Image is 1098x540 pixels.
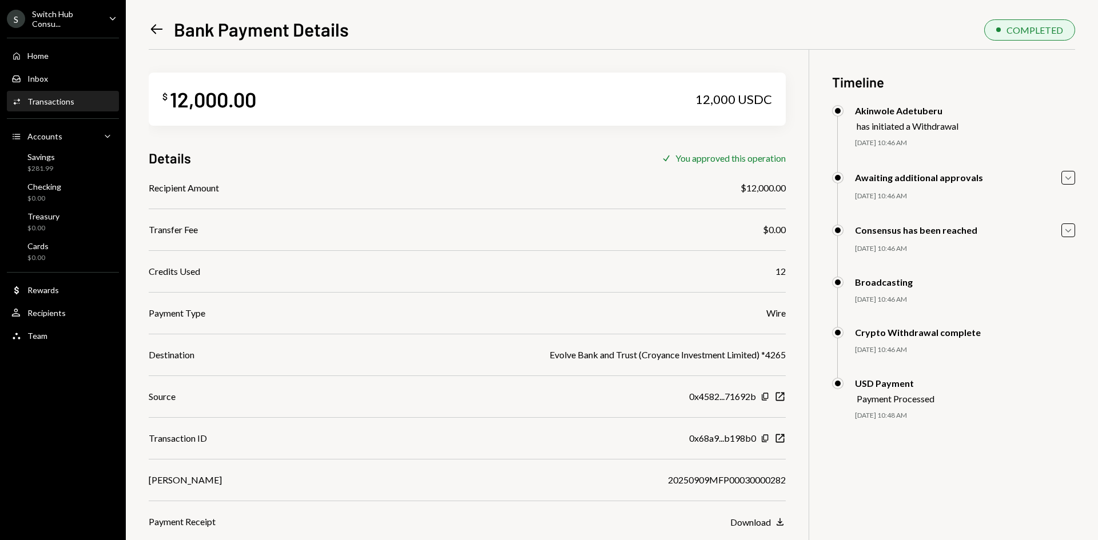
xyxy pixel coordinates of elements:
div: [DATE] 10:46 AM [855,191,1075,201]
div: Home [27,51,49,61]
div: 20250909MFP00030000282 [668,473,786,487]
a: Team [7,325,119,346]
a: Savings$281.99 [7,149,119,176]
div: [DATE] 10:46 AM [855,138,1075,148]
div: 12,000 USDC [695,91,772,107]
div: [DATE] 10:46 AM [855,244,1075,254]
button: Download [730,516,786,529]
div: USD Payment [855,378,934,389]
div: Transaction ID [149,431,207,445]
div: 12 [775,265,786,278]
div: 12,000.00 [170,86,256,112]
div: Transfer Fee [149,223,198,237]
div: Source [149,390,176,403]
div: $0.00 [27,194,61,203]
a: Treasury$0.00 [7,208,119,235]
div: $ [162,91,168,102]
h3: Details [149,149,191,167]
div: Crypto Withdrawal complete [855,327,981,338]
div: $0.00 [763,223,786,237]
a: Home [7,45,119,66]
div: Payment Type [149,306,205,320]
div: Savings [27,152,55,162]
div: Wire [766,306,786,320]
h3: Timeline [832,73,1075,91]
div: Payment Receipt [149,515,216,529]
div: Inbox [27,74,48,83]
div: Treasury [27,211,59,221]
div: 0x4582...71692b [689,390,756,403]
div: Credits Used [149,265,200,278]
div: [PERSON_NAME] [149,473,222,487]
div: Recipients [27,308,66,318]
div: Team [27,331,47,341]
div: $281.99 [27,164,55,174]
div: Consensus has been reached [855,225,977,235]
div: $0.00 [27,253,49,263]
div: Broadcasting [855,277,913,287]
div: COMPLETED [1006,25,1063,35]
div: Checking [27,182,61,191]
div: Transactions [27,97,74,106]
div: Cards [27,241,49,251]
div: Payment Processed [857,393,934,404]
div: [DATE] 10:48 AM [855,411,1075,421]
div: $12,000.00 [741,181,786,195]
div: $0.00 [27,223,59,233]
div: Destination [149,348,194,362]
div: Accounts [27,131,62,141]
div: Download [730,517,771,527]
a: Inbox [7,68,119,89]
div: Awaiting additional approvals [855,172,983,183]
a: Cards$0.00 [7,238,119,265]
div: S [7,10,25,28]
div: Switch Hub Consu... [32,9,100,29]
div: 0x68a9...b198b0 [689,431,756,445]
div: [DATE] 10:46 AM [855,345,1075,355]
div: Rewards [27,285,59,295]
div: Akinwole Adetuberu [855,105,958,116]
h1: Bank Payment Details [174,18,349,41]
div: Recipient Amount [149,181,219,195]
div: Evolve Bank and Trust (Croyance Investment Limited) *4265 [550,348,786,362]
a: Accounts [7,126,119,146]
div: [DATE] 10:46 AM [855,295,1075,305]
a: Rewards [7,279,119,300]
div: You approved this operation [675,153,786,163]
a: Recipients [7,302,119,323]
a: Transactions [7,91,119,111]
div: has initiated a Withdrawal [857,121,958,131]
a: Checking$0.00 [7,178,119,206]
